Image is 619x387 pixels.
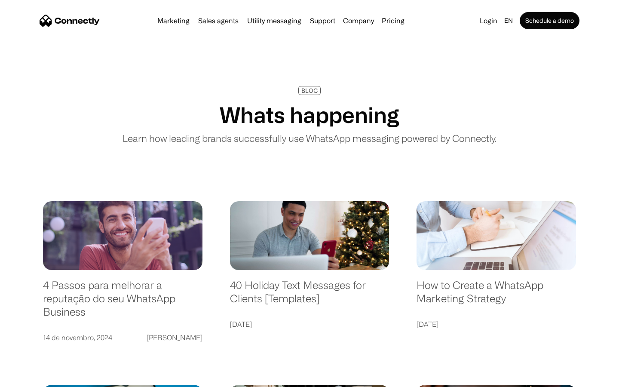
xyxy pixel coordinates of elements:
a: How to Create a WhatsApp Marketing Strategy [417,279,576,313]
a: Schedule a demo [520,12,579,29]
a: 4 Passos para melhorar a reputação do seu WhatsApp Business [43,279,202,327]
a: Support [306,17,339,24]
div: en [504,15,513,27]
a: Pricing [378,17,408,24]
div: Company [343,15,374,27]
div: [DATE] [417,318,438,330]
h1: Whats happening [220,102,399,128]
a: Utility messaging [244,17,305,24]
div: BLOG [301,87,318,94]
aside: Language selected: English [9,372,52,384]
div: Company [340,15,377,27]
p: Learn how leading brands successfully use WhatsApp messaging powered by Connectly. [123,131,496,145]
div: en [501,15,518,27]
a: Login [476,15,501,27]
div: [DATE] [230,318,252,330]
a: 40 Holiday Text Messages for Clients [Templates] [230,279,389,313]
a: home [40,14,100,27]
a: Sales agents [195,17,242,24]
div: 14 de novembro, 2024 [43,332,112,344]
div: [PERSON_NAME] [147,332,202,344]
a: Marketing [154,17,193,24]
ul: Language list [17,372,52,384]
